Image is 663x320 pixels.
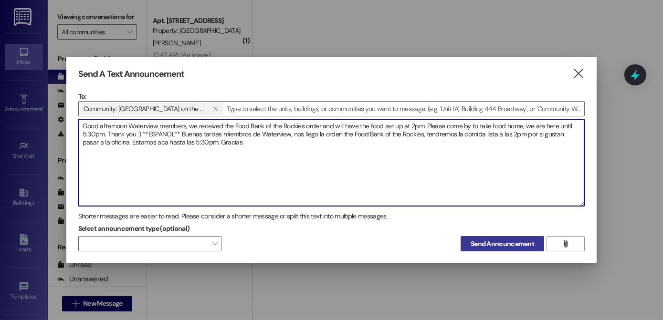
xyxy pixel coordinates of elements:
[572,69,585,79] i: 
[471,239,534,249] span: Send Announcement
[209,103,223,115] button: Community: Waterview on the Parkway
[84,103,205,115] span: Community: Waterview on the Parkway
[213,105,218,113] i: 
[78,92,585,101] p: To:
[78,119,585,206] div: Good afternoon Waterview members, we received the Food Bank of the Rockies order and will have th...
[78,69,184,80] h3: Send A Text Announcement
[562,240,569,248] i: 
[79,119,584,206] textarea: Good afternoon Waterview members, we received the Food Bank of the Rockies order and will have th...
[461,236,544,251] button: Send Announcement
[224,102,584,116] input: Type to select the units, buildings, or communities you want to message. (e.g. 'Unit 1A', 'Buildi...
[78,221,190,236] label: Select announcement type (optional)
[78,211,585,221] div: Shorter messages are easier to read. Please consider a shorter message or split this text into mu...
